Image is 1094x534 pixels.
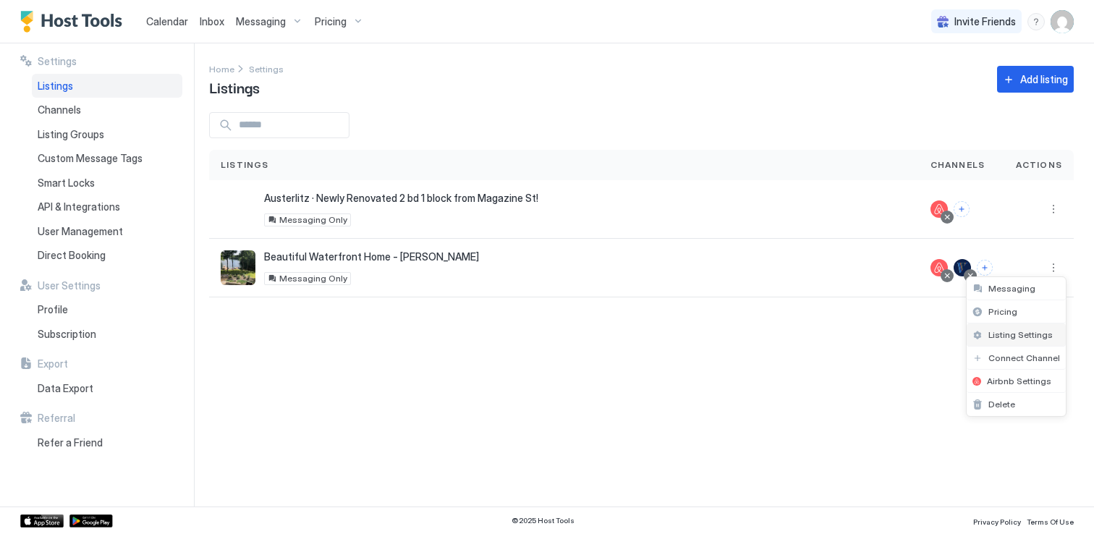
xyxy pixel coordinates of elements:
span: Delete [988,399,1015,410]
iframe: Intercom live chat [14,485,49,520]
span: Messaging [988,283,1035,294]
span: Airbnb Settings [987,376,1051,386]
span: Connect Channel [988,352,1060,363]
span: Listing Settings [988,329,1053,340]
span: Pricing [988,306,1017,317]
